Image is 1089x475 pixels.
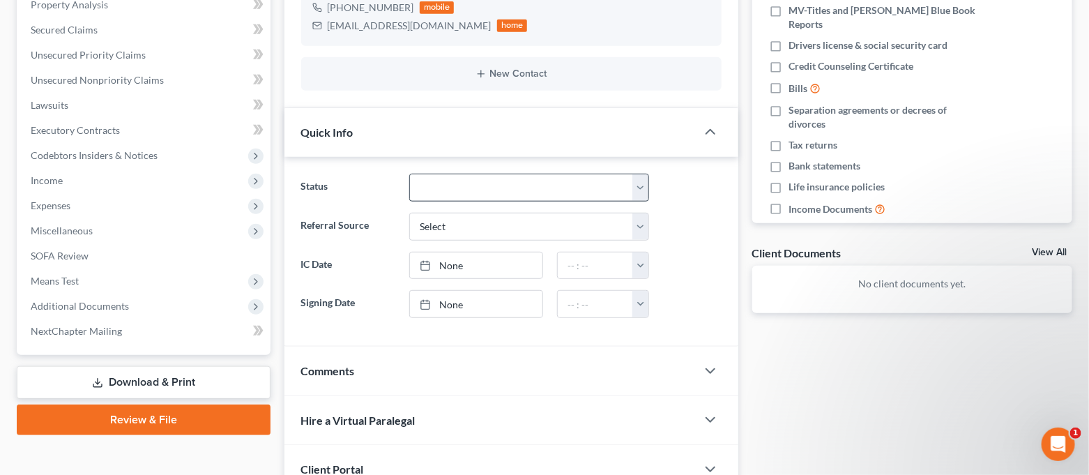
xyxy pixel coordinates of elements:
span: Lawsuits [31,99,68,111]
span: Tax returns [789,138,837,152]
button: Gif picker [66,368,77,379]
span: Income Documents [789,202,872,216]
span: Secured Claims [31,24,98,36]
div: Emma says… [11,82,268,369]
a: Lawsuits [20,93,271,118]
button: Upload attachment [22,368,33,379]
span: Hire a Virtual Paralegal [301,414,416,427]
button: Home [218,6,245,32]
span: MV-Titles and [PERSON_NAME] Blue Book Reports [789,3,981,31]
button: New Contact [312,68,710,80]
span: Additional Documents [31,300,129,312]
span: Executory Contracts [31,124,120,136]
img: Profile image for Emma [40,8,62,30]
span: Separation agreements or decrees of divorces [789,103,981,131]
span: NextChapter Mailing [31,325,122,337]
div: Close [245,6,270,31]
span: Quick Info [301,126,353,139]
input: -- : -- [558,252,633,279]
button: Send a message… [239,363,261,385]
span: Bank statements [789,159,860,173]
div: home [497,20,528,32]
div: If you experience this issue, please wait at least between filing attempts to allow MFA to reset ... [22,158,218,213]
a: View All [1032,248,1067,257]
div: 🚨 Notice: MFA Filing Issue 🚨We’ve noticed some users are not receiving the MFA pop-up when filing... [11,82,229,338]
label: IC Date [294,252,403,280]
span: Life insurance policies [789,180,885,194]
a: NextChapter Mailing [20,319,271,344]
b: 10 full minutes [82,173,165,184]
button: Start recording [89,368,100,379]
span: Comments [301,364,355,377]
span: Drivers license & social security card [789,38,947,52]
span: Credit Counseling Certificate [789,59,913,73]
span: Unsecured Priority Claims [31,49,146,61]
p: No client documents yet. [763,277,1061,291]
div: Our team is actively investigating this issue and will provide updates as soon as more informatio... [22,282,218,323]
span: 1 [1070,428,1081,439]
a: Review & File [17,405,271,435]
button: Emoji picker [44,368,55,379]
span: Codebtors Insiders & Notices [31,149,158,161]
textarea: Message… [12,339,267,363]
a: Download & Print [17,366,271,399]
span: Bills [789,82,807,96]
p: Active [68,17,96,31]
iframe: Intercom live chat [1042,428,1075,461]
span: Means Test [31,275,79,287]
div: If you’ve had multiple failed attempts after waiting 10 minutes and need to file by the end of th... [22,220,218,275]
b: 🚨 Notice: MFA Filing Issue 🚨 [22,91,185,102]
span: SOFA Review [31,250,89,262]
div: [PHONE_NUMBER] [328,1,414,15]
span: Miscellaneous [31,225,93,236]
a: None [410,252,542,279]
input: -- : -- [558,291,633,317]
a: SOFA Review [20,243,271,269]
label: Signing Date [294,290,403,318]
a: Secured Claims [20,17,271,43]
div: mobile [420,1,455,14]
div: [EMAIL_ADDRESS][DOMAIN_NAME] [328,19,492,33]
label: Status [294,174,403,202]
h1: [PERSON_NAME] [68,7,158,17]
div: We’ve noticed some users are not receiving the MFA pop-up when filing [DATE]. [22,111,218,152]
button: go back [9,6,36,32]
a: Unsecured Nonpriority Claims [20,68,271,93]
a: None [410,291,542,317]
span: Unsecured Nonpriority Claims [31,74,164,86]
span: Income [31,174,63,186]
a: Unsecured Priority Claims [20,43,271,68]
div: Client Documents [752,246,841,260]
span: Expenses [31,199,70,211]
a: Executory Contracts [20,118,271,143]
label: Referral Source [294,213,403,241]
